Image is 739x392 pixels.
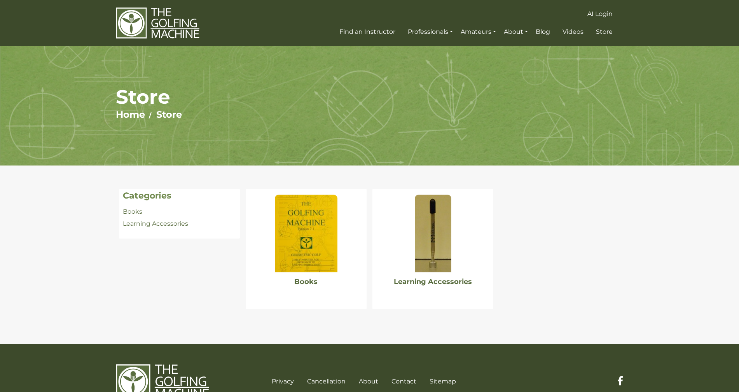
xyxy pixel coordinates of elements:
[123,220,188,227] a: Learning Accessories
[459,25,498,39] a: Amateurs
[116,7,199,39] img: The Golfing Machine
[123,208,142,215] a: Books
[430,378,456,385] a: Sitemap
[294,277,318,286] a: Books
[563,28,584,35] span: Videos
[587,10,613,17] span: AI Login
[116,109,145,120] a: Home
[339,28,395,35] span: Find an Instructor
[272,378,294,385] a: Privacy
[585,7,615,21] a: AI Login
[123,191,236,201] h4: Categories
[502,25,530,39] a: About
[594,25,615,39] a: Store
[337,25,397,39] a: Find an Instructor
[534,25,552,39] a: Blog
[391,378,416,385] a: Contact
[116,85,623,109] h1: Store
[156,109,182,120] a: Store
[406,25,455,39] a: Professionals
[359,378,378,385] a: About
[394,277,472,286] a: Learning Accessories
[561,25,585,39] a: Videos
[596,28,613,35] span: Store
[536,28,550,35] span: Blog
[307,378,346,385] a: Cancellation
